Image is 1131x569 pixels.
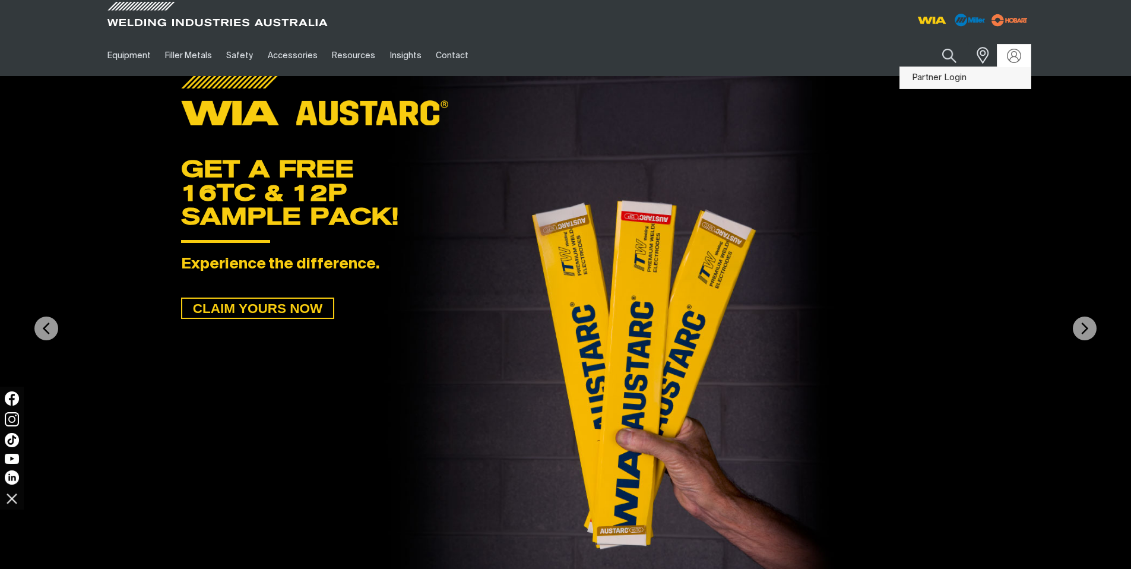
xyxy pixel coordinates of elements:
[325,35,382,76] a: Resources
[5,470,19,485] img: LinkedIn
[181,298,334,319] a: CLAIM YOURS NOW
[5,391,19,406] img: Facebook
[1073,317,1097,340] img: NextArrow
[100,35,799,76] nav: Main
[261,35,325,76] a: Accessories
[2,488,22,508] img: hide socials
[181,157,950,228] div: GET A FREE 16TC & 12P SAMPLE PACK!
[34,317,58,340] img: PrevArrow
[100,35,158,76] a: Equipment
[429,35,476,76] a: Contact
[158,35,219,76] a: Filler Metals
[914,42,969,69] input: Product name or item number...
[181,256,950,274] div: Experience the difference.
[5,412,19,426] img: Instagram
[900,67,1031,89] a: Partner Login
[5,433,19,447] img: TikTok
[382,35,428,76] a: Insights
[929,42,970,69] button: Search products
[182,298,333,319] span: CLAIM YOURS NOW
[988,11,1031,29] img: miller
[219,35,260,76] a: Safety
[5,454,19,464] img: YouTube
